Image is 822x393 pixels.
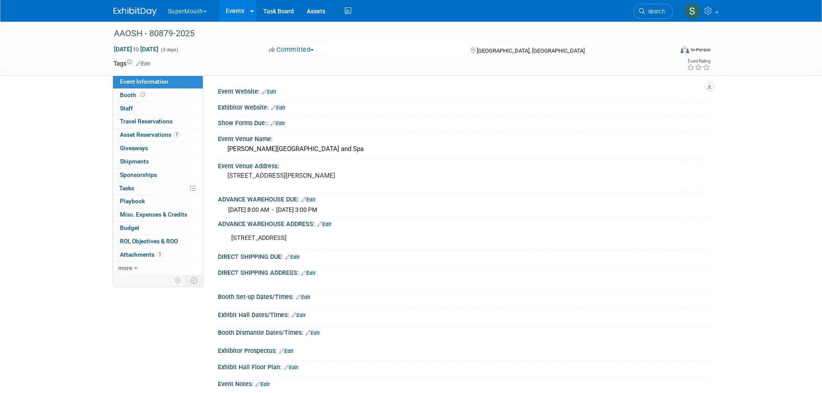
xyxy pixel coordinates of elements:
a: Edit [291,312,305,318]
a: Edit [296,294,310,300]
div: [PERSON_NAME][GEOGRAPHIC_DATA] and Spa [224,142,702,156]
div: Exhibitor Prospectus: [218,344,709,355]
a: Edit [284,365,298,371]
div: Exhibit Hall Floor Plan: [218,361,709,372]
span: to [132,46,140,53]
a: Giveaways [113,142,203,155]
td: Toggle Event Tabs [185,275,203,286]
img: Samantha Meyers [684,3,701,19]
span: Tasks [119,185,134,192]
span: Attachments [120,251,163,258]
pre: [STREET_ADDRESS][PERSON_NAME] [227,172,413,179]
a: Budget [113,222,203,235]
td: Personalize Event Tab Strip [170,275,186,286]
div: Exhibitor Website: [218,101,709,112]
span: Booth [120,91,147,98]
div: In-Person [690,47,711,53]
a: Edit [255,381,270,387]
div: Event Notes: [218,377,709,389]
span: 7 [173,132,180,138]
div: Event Website: [218,85,709,96]
div: DIRECT SHIPPING DUE: [218,250,709,261]
span: Sponsorships [120,171,157,178]
div: Booth Set-up Dates/Times: [218,290,709,302]
a: Travel Reservations [113,115,203,128]
a: Event Information [113,75,203,88]
div: ADVANCE WAREHOUSE ADDRESS: [218,217,709,229]
a: Staff [113,102,203,115]
a: Edit [271,105,285,111]
span: more [118,264,132,271]
span: Event Information [120,78,168,85]
a: Edit [301,270,315,276]
a: Sponsorships [113,169,203,182]
div: Event Venue Name: [218,132,709,143]
span: Budget [120,224,139,231]
img: Format-Inperson.png [680,46,689,53]
span: [DATE] [DATE] [113,45,159,53]
div: ADVANCE WAREHOUSE DUE: [218,193,709,204]
a: more [113,262,203,275]
div: Event Venue Address: [218,160,709,170]
span: Booth not reserved yet [139,91,147,98]
div: Show Forms Due:: [218,116,709,128]
a: Edit [317,221,331,227]
a: Misc. Expenses & Credits [113,208,203,221]
a: Edit [305,330,320,336]
a: Playbook [113,195,203,208]
span: Staff [120,105,133,112]
span: (3 days) [160,47,178,53]
div: Event Format [622,45,711,58]
div: Event Rating [687,59,710,63]
span: 1 [157,251,163,258]
div: Booth Dismantle Dates/Times: [218,326,709,337]
a: Edit [279,348,293,354]
a: Edit [136,61,150,67]
a: Search [633,4,673,19]
div: DIRECT SHIPPING ADDRESS: [218,266,709,277]
a: Asset Reservations7 [113,129,203,141]
a: ROI, Objectives & ROO [113,235,203,248]
a: Edit [262,89,276,95]
a: Tasks [113,182,203,195]
div: AAOSH - 80879-2025 [111,26,660,41]
span: ROI, Objectives & ROO [120,238,178,245]
button: Committed [266,45,317,54]
a: Booth [113,89,203,102]
td: Tags [113,59,150,68]
span: [DATE] 8:00 AM - [DATE] 3:00 PM [228,206,317,213]
span: Giveaways [120,145,148,151]
a: Edit [271,120,285,126]
div: [STREET_ADDRESS] [225,230,614,247]
a: Edit [285,254,299,260]
span: Asset Reservations [120,131,180,138]
a: Edit [301,197,315,203]
img: ExhibitDay [113,7,157,16]
span: Misc. Expenses & Credits [120,211,187,218]
span: Travel Reservations [120,118,173,125]
span: [GEOGRAPHIC_DATA], [GEOGRAPHIC_DATA] [477,47,585,54]
a: Shipments [113,155,203,168]
span: Shipments [120,158,149,165]
span: Playbook [120,198,145,204]
span: Search [645,8,665,15]
div: Exhibit Hall Dates/Times: [218,308,709,320]
a: Attachments1 [113,248,203,261]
